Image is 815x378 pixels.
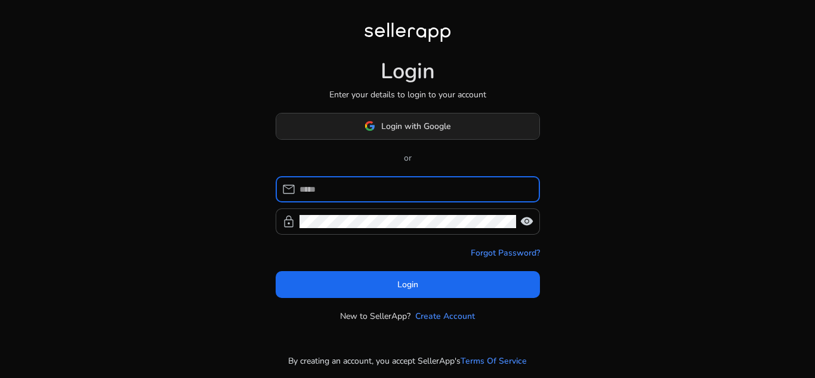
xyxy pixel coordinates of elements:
button: Login [276,271,540,298]
span: mail [282,182,296,196]
h1: Login [381,59,435,84]
img: google-logo.svg [365,121,375,131]
span: lock [282,214,296,229]
p: Enter your details to login to your account [329,88,486,101]
span: visibility [520,214,534,229]
span: Login with Google [381,120,450,133]
p: New to SellerApp? [340,310,410,322]
a: Forgot Password? [471,247,540,259]
a: Create Account [415,310,475,322]
button: Login with Google [276,113,540,140]
a: Terms Of Service [461,355,527,367]
p: or [276,152,540,164]
span: Login [397,278,418,291]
